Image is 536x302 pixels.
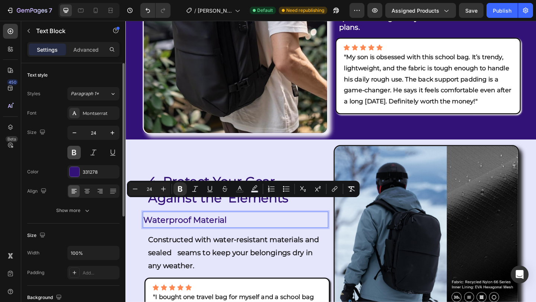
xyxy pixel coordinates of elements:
[36,26,99,35] p: Text Block
[493,7,511,15] div: Publish
[486,3,518,18] button: Publish
[27,128,47,138] div: Size
[27,231,47,241] div: Size
[511,266,529,283] div: Open Intercom Messenger
[7,79,18,85] div: 450
[71,90,99,97] span: Paragraph 1*
[125,21,536,302] iframe: Design area
[27,204,119,217] button: Show more
[19,208,220,225] div: Rich Text Editor. Editing area: main
[27,168,39,175] div: Color
[27,72,48,78] div: Text style
[27,90,40,97] div: Styles
[37,46,58,54] p: Settings
[25,233,210,271] strong: Constructed with water-resistant materials and sealed seams to keep your belongings dry in any we...
[385,3,456,18] button: Assigned Products
[27,250,39,256] div: Width
[27,269,44,276] div: Padding
[3,3,55,18] button: 7
[237,35,419,92] strong: "My son is obsessed with this school bag. It’s trendy, lightweight, and the fabric is tough enoug...
[67,87,119,100] button: Paragraph 1*
[194,7,196,15] span: /
[127,181,360,197] div: Editor contextual toolbar
[465,7,478,14] span: Save
[286,7,324,14] span: Need republishing
[392,7,439,15] span: Assigned Products
[83,169,118,176] div: 331278
[27,186,48,196] div: Align
[25,166,214,202] h2: 4. Protect Your Gear Against the Elements
[83,270,118,276] div: Add...
[19,211,110,222] strong: Waterproof Material
[49,6,52,15] p: 7
[83,110,118,117] div: Montserrat
[68,246,119,260] input: Auto
[6,136,18,142] div: Beta
[257,7,273,14] span: Default
[27,110,36,116] div: Font
[140,3,170,18] div: Undo/Redo
[73,46,99,54] p: Advanced
[459,3,484,18] button: Save
[56,207,91,214] div: Show more
[198,7,232,15] span: [PERSON_NAME] of product page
